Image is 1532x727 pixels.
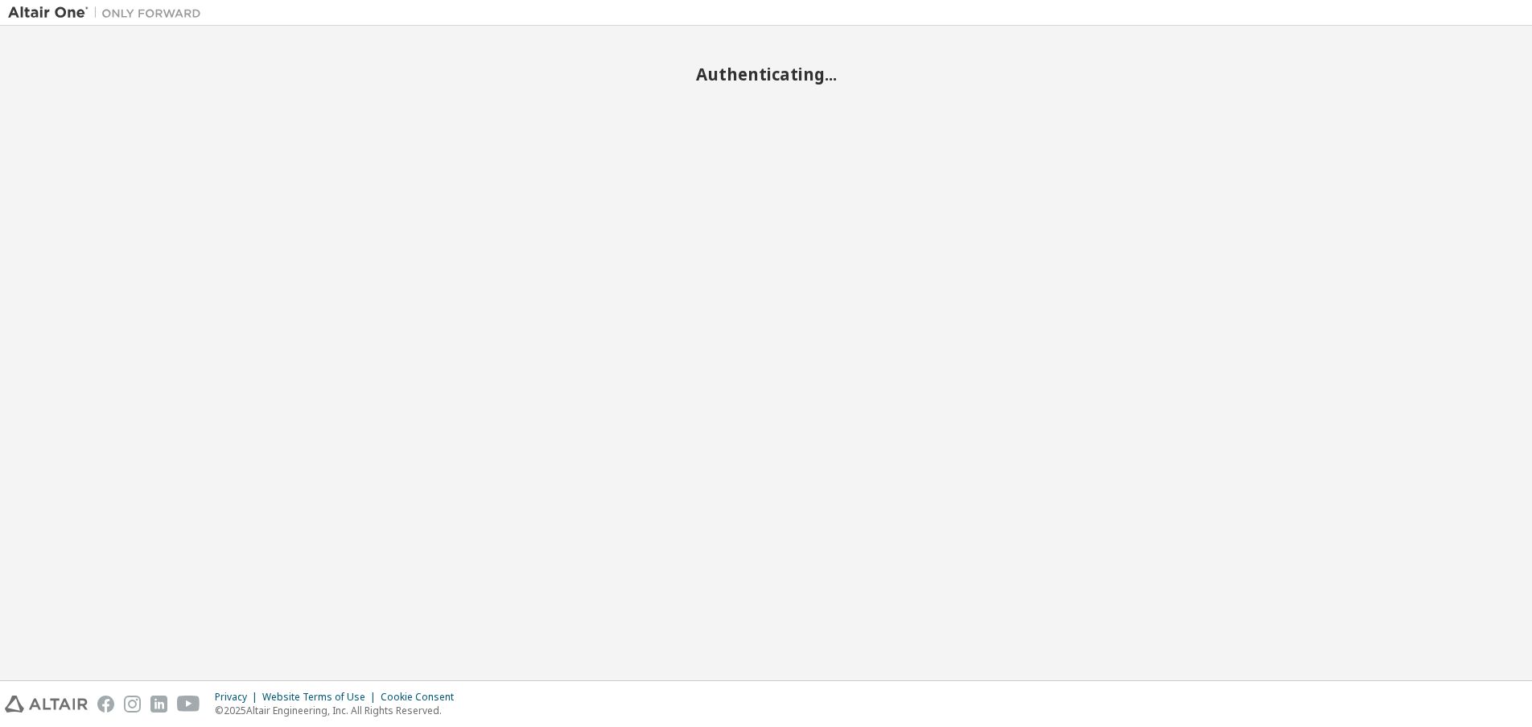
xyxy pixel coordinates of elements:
img: linkedin.svg [150,696,167,713]
div: Website Terms of Use [262,691,381,704]
p: © 2025 Altair Engineering, Inc. All Rights Reserved. [215,704,463,717]
div: Privacy [215,691,262,704]
img: facebook.svg [97,696,114,713]
div: Cookie Consent [381,691,463,704]
h2: Authenticating... [8,64,1524,85]
img: altair_logo.svg [5,696,88,713]
img: Altair One [8,5,209,21]
img: instagram.svg [124,696,141,713]
img: youtube.svg [177,696,200,713]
